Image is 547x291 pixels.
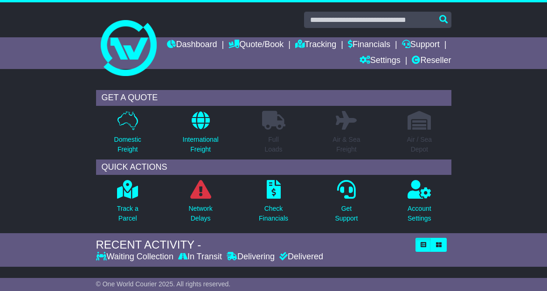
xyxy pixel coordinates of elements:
[117,180,139,229] a: Track aParcel
[188,180,213,229] a: NetworkDelays
[188,204,212,223] p: Network Delays
[176,252,224,262] div: In Transit
[407,180,432,229] a: AccountSettings
[408,204,431,223] p: Account Settings
[258,180,289,229] a: CheckFinancials
[360,53,401,69] a: Settings
[334,180,358,229] a: GetSupport
[412,53,451,69] a: Reseller
[259,204,288,223] p: Check Financials
[96,252,176,262] div: Waiting Collection
[96,280,231,288] span: © One World Courier 2025. All rights reserved.
[96,238,411,252] div: RECENT ACTIVITY -
[407,135,432,154] p: Air / Sea Depot
[402,37,440,53] a: Support
[114,111,142,159] a: DomesticFreight
[182,111,219,159] a: InternationalFreight
[167,37,217,53] a: Dashboard
[228,37,284,53] a: Quote/Book
[295,37,336,53] a: Tracking
[335,204,358,223] p: Get Support
[183,135,219,154] p: International Freight
[224,252,277,262] div: Delivering
[114,135,141,154] p: Domestic Freight
[96,159,451,175] div: QUICK ACTIONS
[348,37,390,53] a: Financials
[117,204,138,223] p: Track a Parcel
[262,135,285,154] p: Full Loads
[277,252,323,262] div: Delivered
[332,135,360,154] p: Air & Sea Freight
[96,90,451,106] div: GET A QUOTE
